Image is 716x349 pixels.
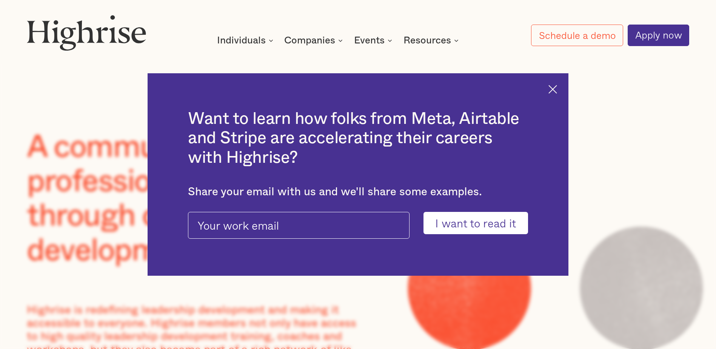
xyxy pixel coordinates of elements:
[27,15,146,51] img: Highrise logo
[188,109,528,168] h2: Want to learn how folks from Meta, Airtable and Stripe are accelerating their careers with Highrise?
[217,36,276,45] div: Individuals
[354,36,385,45] div: Events
[403,36,451,45] div: Resources
[423,212,528,234] input: I want to read it
[284,36,335,45] div: Companies
[188,212,410,239] input: Your work email
[531,25,623,46] a: Schedule a demo
[188,185,528,199] div: Share your email with us and we'll share some examples.
[548,85,557,94] img: Cross icon
[403,36,461,45] div: Resources
[628,25,689,46] a: Apply now
[217,36,266,45] div: Individuals
[354,36,394,45] div: Events
[188,212,528,234] form: pop-up-modal-form
[284,36,345,45] div: Companies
